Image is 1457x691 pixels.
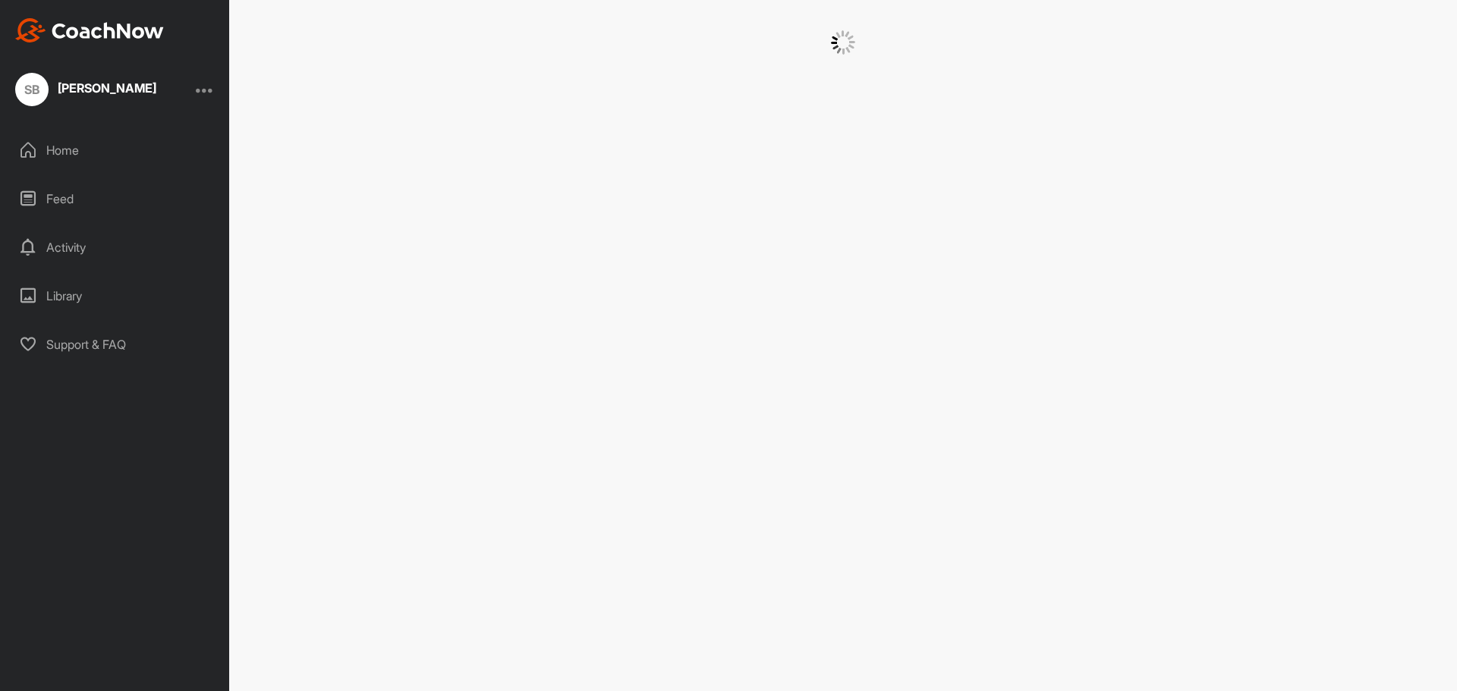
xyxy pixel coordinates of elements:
[831,30,855,55] img: G6gVgL6ErOh57ABN0eRmCEwV0I4iEi4d8EwaPGI0tHgoAbU4EAHFLEQAh+QQFCgALACwIAA4AGAASAAAEbHDJSesaOCdk+8xg...
[8,131,222,169] div: Home
[8,180,222,218] div: Feed
[58,82,156,94] div: [PERSON_NAME]
[15,18,164,42] img: CoachNow
[8,228,222,266] div: Activity
[15,73,49,106] div: SB
[8,277,222,315] div: Library
[8,325,222,363] div: Support & FAQ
